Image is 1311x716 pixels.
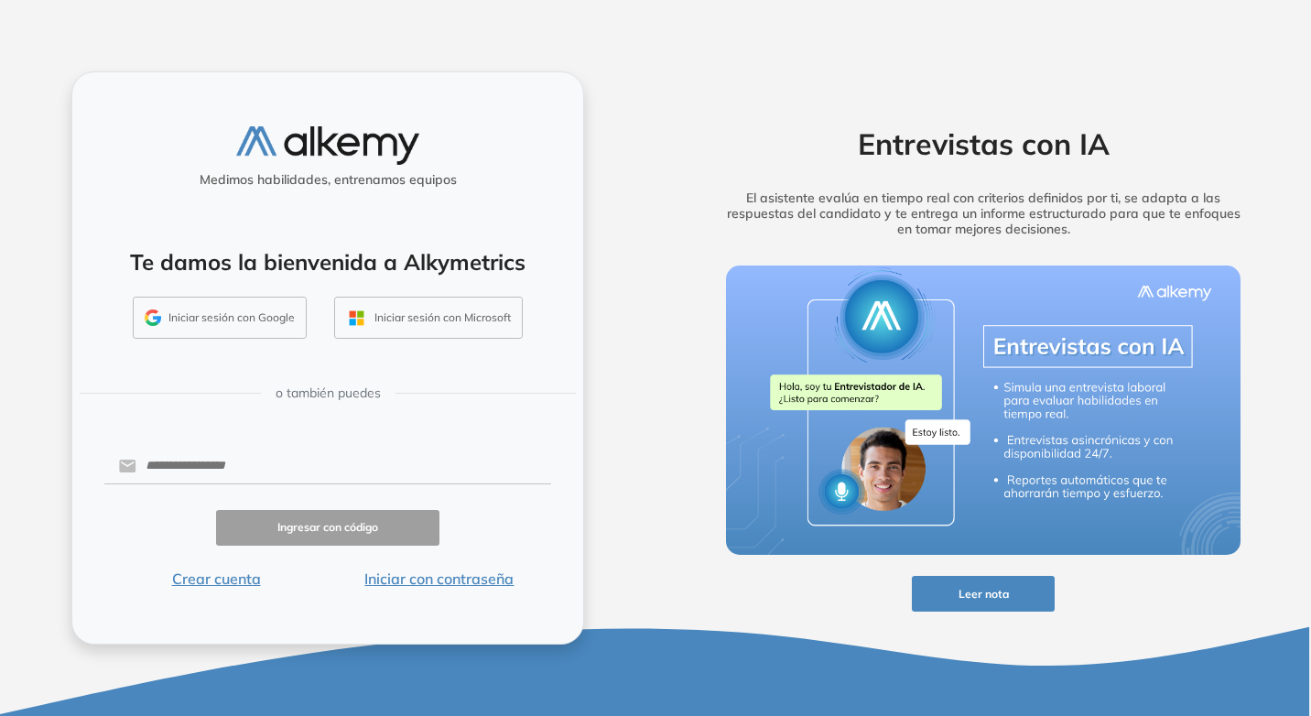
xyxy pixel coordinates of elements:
[346,308,367,329] img: OUTLOOK_ICON
[328,568,551,590] button: Iniciar con contraseña
[96,249,559,276] h4: Te damos la bienvenida a Alkymetrics
[981,504,1311,716] iframe: Chat Widget
[698,190,1269,236] h5: El asistente evalúa en tiempo real con criterios definidos por ti, se adapta a las respuestas del...
[80,172,576,188] h5: Medimos habilidades, entrenamos equipos
[334,297,523,339] button: Iniciar sesión con Microsoft
[236,126,419,164] img: logo-alkemy
[698,126,1269,161] h2: Entrevistas con IA
[133,297,307,339] button: Iniciar sesión con Google
[726,266,1241,555] img: img-more-info
[216,510,439,546] button: Ingresar con código
[276,384,381,403] span: o también puedes
[145,309,161,326] img: GMAIL_ICON
[104,568,328,590] button: Crear cuenta
[912,576,1055,612] button: Leer nota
